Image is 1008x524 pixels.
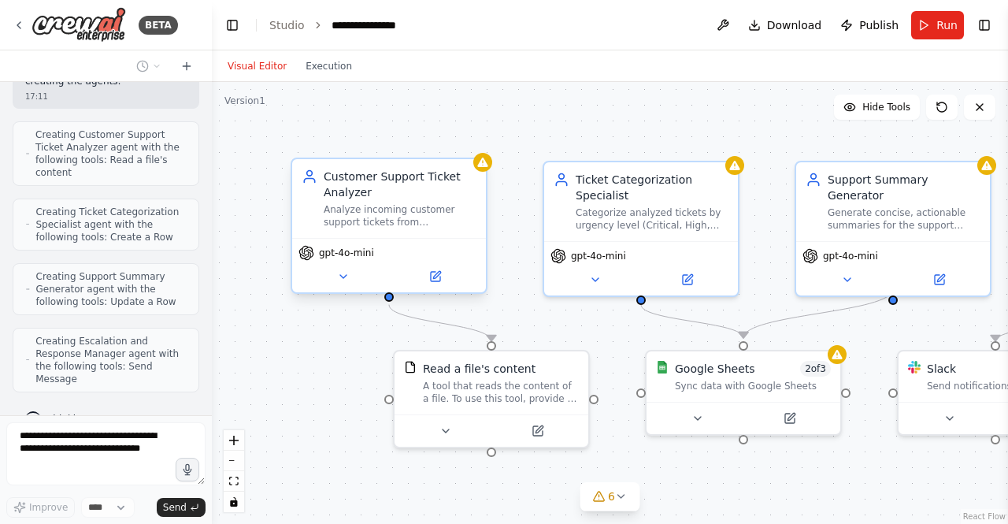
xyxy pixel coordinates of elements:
div: Ticket Categorization SpecialistCategorize analyzed tickets by urgency level (Critical, High, Med... [543,161,739,297]
button: Run [911,11,964,39]
span: gpt-4o-mini [571,250,626,262]
button: fit view [224,471,244,492]
div: 17:11 [25,91,187,102]
button: Open in side panel [493,422,582,440]
div: Sync data with Google Sheets [675,380,831,392]
div: Support Summary Generator [828,172,980,203]
span: Number of enabled actions [800,361,831,377]
span: Send [163,501,187,514]
button: Hide left sidebar [221,14,243,36]
button: Send [157,498,206,517]
div: Categorize analyzed tickets by urgency level (Critical, High, Medium, Low) and topic categories (... [576,206,728,232]
g: Edge from d435c65d-c8e0-4e39-ada4-4322c6a9ed99 to ec6a9f22-ab91-47ba-acd9-78e8744aee88 [381,305,499,341]
div: FileReadToolRead a file's contentA tool that reads the content of a file. To use this tool, provi... [393,350,590,448]
div: A tool that reads the content of a file. To use this tool, provide a 'file_path' parameter with t... [423,380,579,405]
span: Download [767,17,822,33]
g: Edge from 3c4d5ca2-3f29-4846-950d-18de691c5c2c to cebb4836-ec89-4ca1-b800-d4f9277d6466 [736,289,901,338]
button: Execution [296,57,361,76]
button: Open in side panel [895,270,984,289]
button: 6 [580,482,640,511]
button: zoom out [224,451,244,471]
button: toggle interactivity [224,492,244,512]
div: Slack [927,361,956,377]
span: gpt-4o-mini [823,250,878,262]
button: Improve [6,497,75,518]
span: Improve [29,501,68,514]
button: Download [742,11,828,39]
div: Support Summary GeneratorGenerate concise, actionable summaries for the support team highlighting... [795,161,991,297]
div: Generate concise, actionable summaries for the support team highlighting key customer issues, sug... [828,206,980,232]
span: Hide Tools [862,101,910,113]
div: Customer Support Ticket Analyzer [324,169,476,200]
span: 6 [608,489,615,504]
div: Ticket Categorization Specialist [576,172,728,203]
nav: breadcrumb [269,17,409,33]
button: Switch to previous chat [130,57,168,76]
div: Google Sheets [675,361,755,377]
button: Click to speak your automation idea [176,458,199,481]
div: Version 1 [224,95,265,107]
a: React Flow attribution [963,512,1006,521]
div: BETA [139,16,178,35]
img: Logo [31,7,126,43]
div: Read a file's content [423,361,535,377]
span: Creating Customer Support Ticket Analyzer agent with the following tools: Read a file's content [35,128,186,179]
div: Customer Support Ticket AnalyzerAnalyze incoming customer support tickets from {ticket_source} to... [291,161,487,297]
button: Start a new chat [174,57,199,76]
button: Open in side panel [643,270,732,289]
span: Publish [859,17,899,33]
button: zoom in [224,430,244,451]
div: React Flow controls [224,430,244,512]
button: Visual Editor [218,57,296,76]
span: Creating Ticket Categorization Specialist agent with the following tools: Create a Row [35,206,186,243]
button: Hide Tools [834,95,920,120]
img: FileReadTool [404,361,417,373]
img: Slack [908,361,921,373]
span: Creating Support Summary Generator agent with the following tools: Update a Row [36,270,186,308]
button: Open in side panel [391,267,480,286]
span: Run [936,17,958,33]
g: Edge from 2e3c8d30-2964-4468-8079-df46faedad64 to cebb4836-ec89-4ca1-b800-d4f9277d6466 [633,305,751,338]
span: Creating Escalation and Response Manager agent with the following tools: Send Message [35,335,186,385]
div: Google SheetsGoogle Sheets2of3Sync data with Google Sheets [645,350,842,436]
button: Show right sidebar [973,14,995,36]
button: Open in side panel [745,409,834,428]
div: Analyze incoming customer support tickets from {ticket_source} to extract key information includi... [324,203,476,229]
img: Google Sheets [656,361,669,373]
a: Studio [269,19,305,32]
button: Publish [834,11,905,39]
span: Thinking... [47,413,97,426]
span: gpt-4o-mini [319,247,374,259]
